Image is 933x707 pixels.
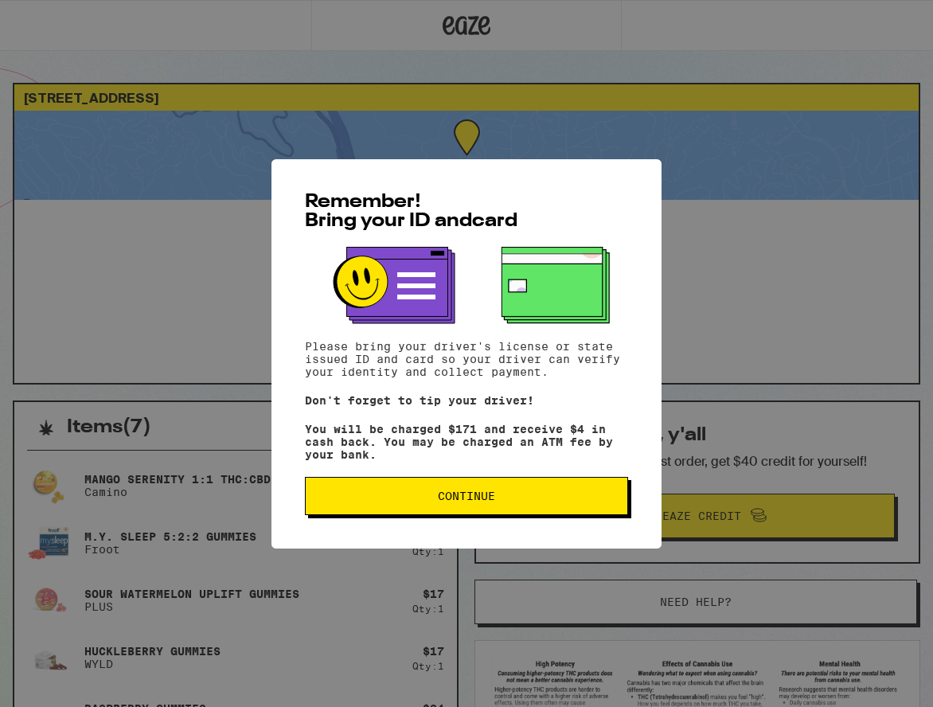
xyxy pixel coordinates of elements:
[438,490,495,502] span: Continue
[305,477,628,515] button: Continue
[830,659,917,699] iframe: Opens a widget where you can find more information
[305,193,517,231] span: Remember! Bring your ID and card
[305,394,628,407] p: Don't forget to tip your driver!
[305,340,628,378] p: Please bring your driver's license or state issued ID and card so your driver can verify your ide...
[305,423,628,461] p: You will be charged $171 and receive $4 in cash back. You may be charged an ATM fee by your bank.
